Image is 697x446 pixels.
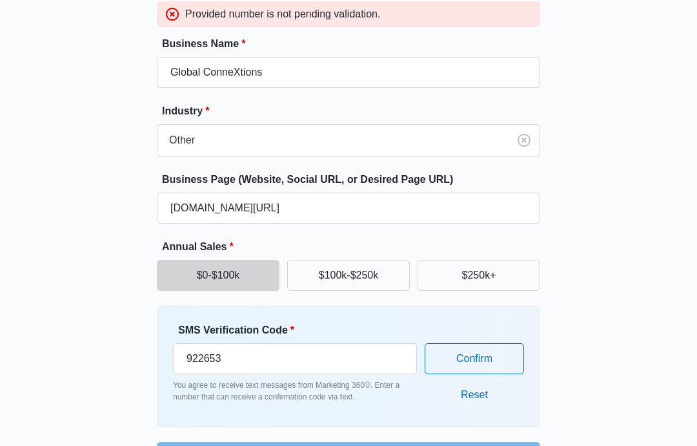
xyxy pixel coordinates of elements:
button: $0-$100k [157,260,279,291]
button: $250k+ [418,260,540,291]
button: Reset [448,379,501,410]
label: SMS Verification Code [178,323,422,338]
input: e.g. janesplumbing.com [157,193,540,224]
input: Enter verification code [173,343,417,374]
p: Provided number is not pending validation. [185,6,380,22]
input: e.g. Jane's Plumbing [157,57,540,88]
button: Confirm [425,343,524,374]
label: Annual Sales [162,239,545,255]
label: Business Name [162,36,545,52]
label: Industry [162,103,545,119]
button: $100k-$250k [287,260,410,291]
p: You agree to receive text messages from Marketing 360®. Enter a number that can receive a confirm... [173,379,417,403]
button: Clear [514,130,534,151]
label: Business Page (Website, Social URL, or Desired Page URL) [162,172,545,187]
